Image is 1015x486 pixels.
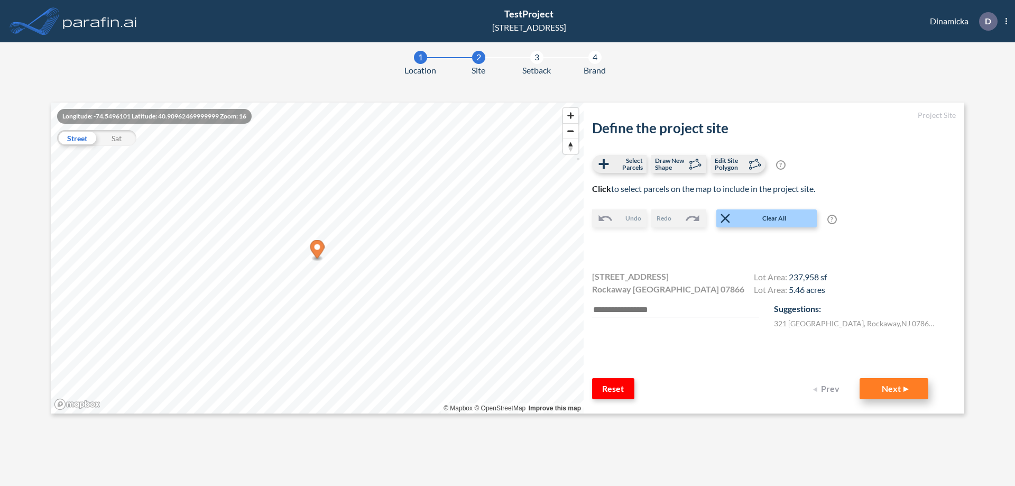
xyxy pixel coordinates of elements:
span: Select Parcels [612,157,643,171]
h4: Lot Area: [754,272,827,285]
span: ? [776,160,786,170]
div: 1 [414,51,427,64]
a: Improve this map [529,405,581,412]
a: Mapbox homepage [54,398,100,410]
a: Mapbox [444,405,473,412]
span: Brand [584,64,606,77]
div: Map marker [310,240,325,262]
img: logo [61,11,139,32]
span: Edit Site Polygon [715,157,746,171]
span: Draw New Shape [655,157,686,171]
span: to select parcels on the map to include in the project site. [592,184,815,194]
button: Prev [807,378,849,399]
span: 237,958 sf [789,272,827,282]
h4: Lot Area: [754,285,827,297]
span: 5.46 acres [789,285,825,295]
span: Site [472,64,485,77]
button: Reset bearing to north [563,139,578,154]
div: Longitude: -74.5496101 Latitude: 40.90962469999999 Zoom: 16 [57,109,252,124]
button: Clear All [716,209,817,227]
span: Location [404,64,436,77]
button: Next [860,378,928,399]
span: Undo [625,214,641,223]
div: 3 [530,51,543,64]
span: ? [827,215,837,224]
span: [STREET_ADDRESS] [592,270,669,283]
canvas: Map [51,103,584,414]
span: Clear All [733,214,816,223]
button: Undo [592,209,647,227]
span: Setback [522,64,551,77]
div: 2 [472,51,485,64]
div: [STREET_ADDRESS] [492,21,566,34]
h2: Define the project site [592,120,956,136]
label: 321 [GEOGRAPHIC_DATA] , Rockaway , NJ 07866 , US [774,318,938,329]
p: D [985,16,991,26]
button: Zoom out [563,123,578,139]
button: Reset [592,378,634,399]
h5: Project Site [592,111,956,120]
div: Street [57,130,97,146]
div: Dinamicka [914,12,1007,31]
span: Rockaway [GEOGRAPHIC_DATA] 07866 [592,283,744,296]
p: Suggestions: [774,302,956,315]
button: Zoom in [563,108,578,123]
span: Reset bearing to north [563,139,578,154]
span: Redo [657,214,671,223]
div: 4 [588,51,602,64]
button: Redo [651,209,706,227]
a: OpenStreetMap [474,405,525,412]
span: TestProject [504,8,553,20]
div: Sat [97,130,136,146]
span: Zoom out [563,124,578,139]
b: Click [592,184,611,194]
